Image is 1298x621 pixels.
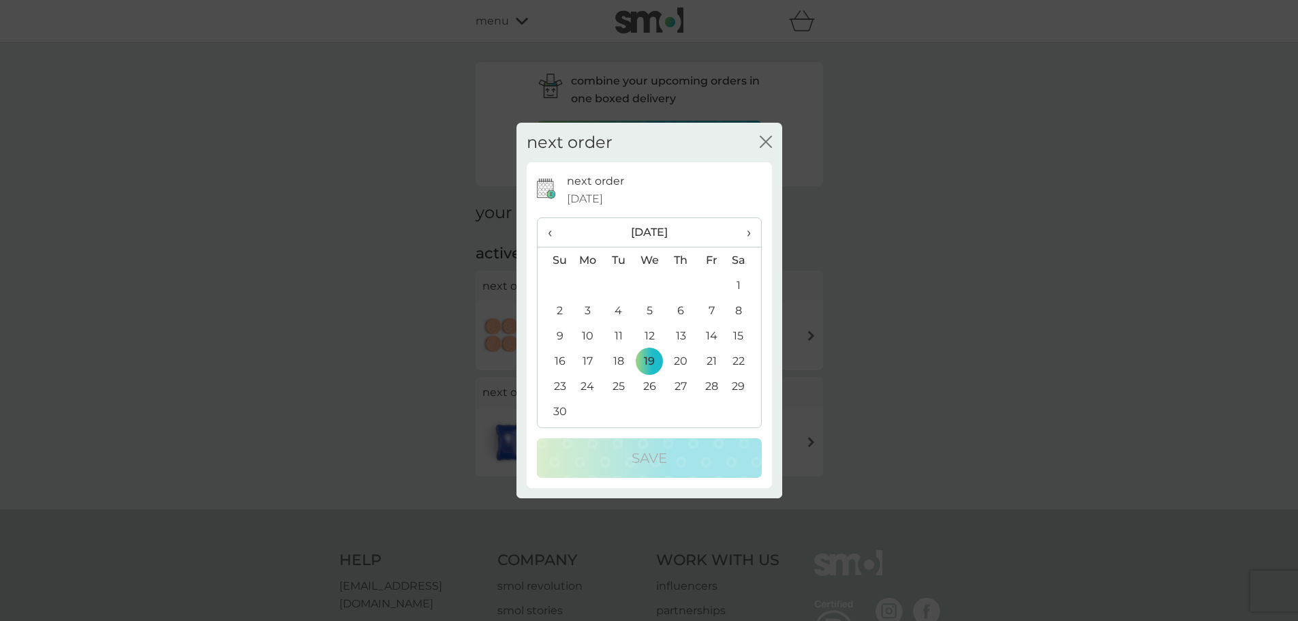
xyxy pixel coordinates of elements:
span: ‹ [548,218,562,247]
th: We [634,247,665,273]
h2: next order [527,133,613,153]
th: Fr [696,247,727,273]
td: 23 [538,374,572,399]
span: › [737,218,750,247]
span: [DATE] [567,190,603,208]
td: 19 [634,348,665,374]
td: 21 [696,348,727,374]
td: 24 [572,374,604,399]
p: next order [567,172,624,190]
td: 17 [572,348,604,374]
td: 9 [538,323,572,348]
button: Save [537,438,762,478]
td: 2 [538,298,572,323]
td: 10 [572,323,604,348]
td: 8 [726,298,760,323]
td: 16 [538,348,572,374]
td: 13 [665,323,696,348]
td: 6 [665,298,696,323]
td: 29 [726,374,760,399]
td: 15 [726,323,760,348]
td: 27 [665,374,696,399]
td: 11 [603,323,634,348]
td: 22 [726,348,760,374]
th: Sa [726,247,760,273]
td: 7 [696,298,727,323]
td: 28 [696,374,727,399]
th: [DATE] [572,218,727,247]
th: Su [538,247,572,273]
td: 26 [634,374,665,399]
td: 14 [696,323,727,348]
th: Tu [603,247,634,273]
td: 3 [572,298,604,323]
td: 1 [726,273,760,298]
td: 18 [603,348,634,374]
td: 5 [634,298,665,323]
td: 20 [665,348,696,374]
th: Th [665,247,696,273]
td: 30 [538,399,572,424]
td: 25 [603,374,634,399]
button: close [760,136,772,150]
td: 12 [634,323,665,348]
th: Mo [572,247,604,273]
td: 4 [603,298,634,323]
p: Save [632,447,667,469]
